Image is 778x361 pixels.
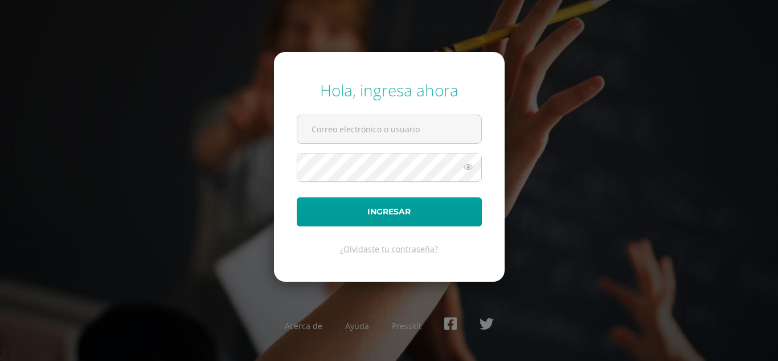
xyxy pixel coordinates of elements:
[392,321,421,331] a: Presskit
[297,79,482,101] div: Hola, ingresa ahora
[297,197,482,226] button: Ingresar
[345,321,369,331] a: Ayuda
[340,244,438,254] a: ¿Olvidaste tu contraseña?
[297,115,481,143] input: Correo electrónico o usuario
[285,321,322,331] a: Acerca de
